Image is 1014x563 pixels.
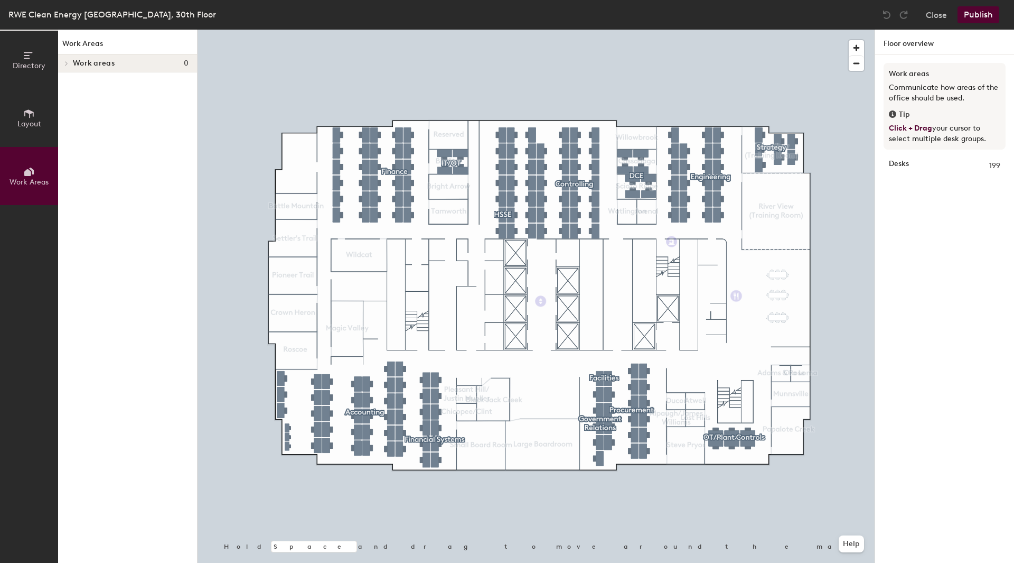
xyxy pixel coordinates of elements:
button: Publish [957,6,999,23]
button: Help [839,536,864,552]
img: Redo [898,10,909,20]
span: Directory [13,61,45,70]
span: 199 [989,160,1000,172]
strong: Desks [889,160,909,172]
p: Communicate how areas of the office should be used. [889,82,1000,104]
span: Work Areas [10,178,49,187]
img: Undo [881,10,892,20]
span: Click + Drag [889,124,932,133]
span: 0 [184,59,189,68]
h1: Work Areas [58,38,197,54]
h3: Work areas [889,68,1000,80]
div: RWE Clean Energy [GEOGRAPHIC_DATA], 30th Floor [8,8,216,21]
div: Tip [889,109,1000,121]
button: Close [926,6,947,23]
h1: Floor overview [875,30,1014,54]
p: your cursor to select multiple desk groups. [889,123,1000,144]
span: Layout [17,119,41,128]
span: Work areas [73,59,115,68]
